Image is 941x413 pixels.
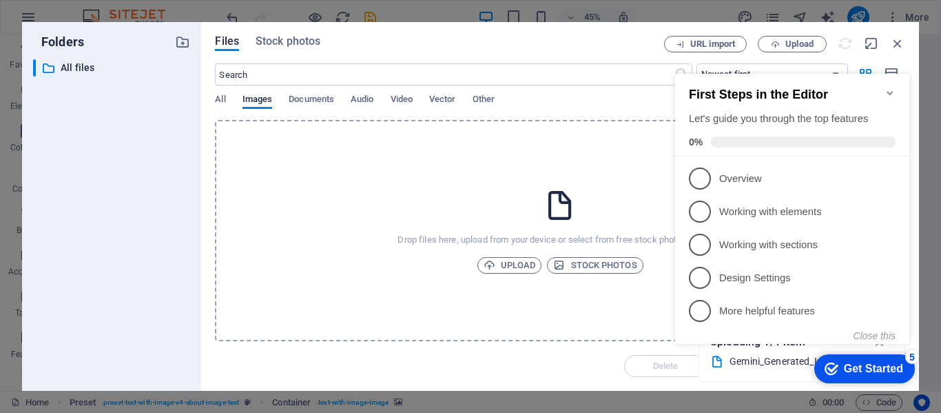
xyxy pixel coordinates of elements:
span: All [215,91,225,110]
div: ​ [33,59,36,77]
li: Design Settings [6,205,240,239]
button: URL import [664,36,747,52]
i: Create new folder [175,34,190,50]
h2: First Steps in the Editor [19,32,226,46]
div: Let's guide you through the top features [19,56,226,70]
div: Minimize checklist [215,32,226,43]
p: Drop files here, upload from your device or select from free stock photos & videos [397,234,722,246]
div: Get Started 5 items remaining, 0% complete [145,299,245,328]
i: Close [890,36,905,51]
p: Overview [50,116,215,130]
div: 5 [236,294,249,308]
span: URL import [690,40,735,48]
span: Stock photos [256,33,320,50]
button: Close this [184,274,226,285]
span: Audio [351,91,373,110]
span: Files [215,33,239,50]
span: Documents [289,91,334,110]
i: Minimize [864,36,879,51]
p: Working with elements [50,149,215,163]
span: Stock photos [553,257,637,274]
p: Design Settings [50,215,215,230]
li: More helpful features [6,239,240,272]
li: Working with sections [6,172,240,205]
span: Video [391,91,413,110]
button: Upload [477,257,542,274]
p: Folders [33,33,84,51]
span: Other [473,91,495,110]
p: All files [61,60,165,76]
button: Stock photos [547,257,643,274]
span: 0% [19,81,41,92]
span: Images [242,91,273,110]
span: Vector [429,91,456,110]
p: Working with sections [50,182,215,197]
span: Upload [484,257,536,274]
input: Search [215,63,674,85]
span: Upload [785,40,814,48]
p: More helpful features [50,248,215,263]
button: Upload [758,36,827,52]
div: Get Started [174,307,234,319]
li: Working with elements [6,139,240,172]
li: Overview [6,106,240,139]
